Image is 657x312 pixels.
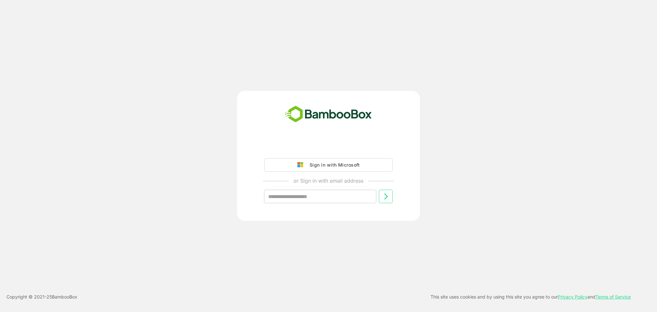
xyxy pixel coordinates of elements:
[264,158,393,172] button: Sign in with Microsoft
[595,294,631,299] a: Terms of Service
[431,293,631,301] p: This site uses cookies and by using this site you agree to our and
[281,104,375,125] img: bamboobox
[6,293,77,301] p: Copyright © 2021- 25 BambooBox
[297,162,306,168] img: google
[306,161,360,169] div: Sign in with Microsoft
[558,294,587,299] a: Privacy Policy
[294,177,363,185] p: or Sign in with email address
